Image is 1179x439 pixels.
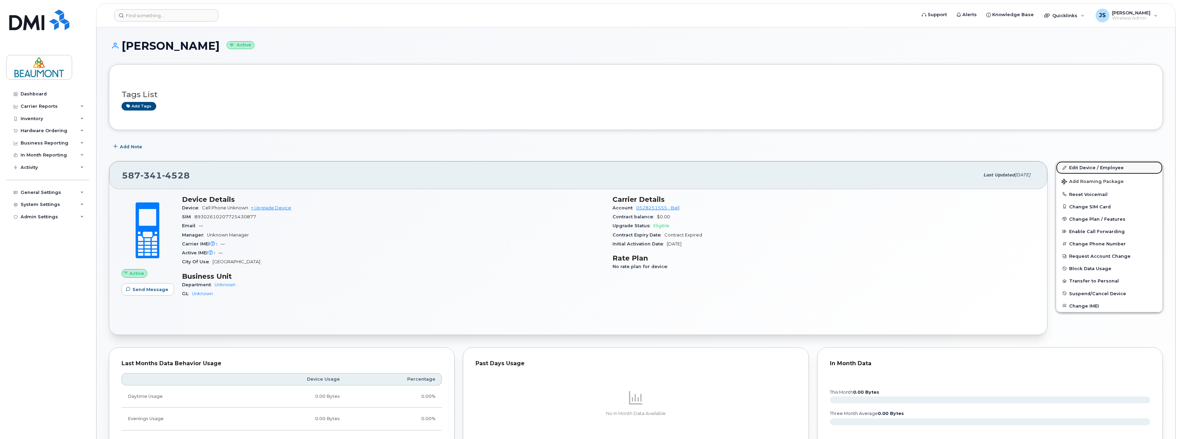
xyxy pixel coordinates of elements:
h3: Rate Plan [613,254,1035,262]
span: Device [182,205,202,210]
td: Daytime Usage [122,385,239,408]
button: Reset Voicemail [1056,188,1163,200]
th: Device Usage [239,373,346,385]
span: No rate plan for device [613,264,671,269]
span: 341 [140,170,162,181]
span: Active IMEI [182,250,218,255]
text: three month average [829,411,904,416]
text: this month [829,390,879,395]
tspan: 0.00 Bytes [853,390,879,395]
span: Suspend/Cancel Device [1069,291,1126,296]
span: [DATE] [667,241,682,246]
td: 0.00% [346,408,442,430]
tr: Weekdays from 6:00pm to 8:00am [122,408,442,430]
div: Past Days Usage [476,360,796,367]
a: 0528251555 - Bell [636,205,679,210]
button: Change Plan / Features [1056,213,1163,225]
span: Change Plan / Features [1069,216,1125,221]
h1: [PERSON_NAME] [109,40,1163,52]
h3: Business Unit [182,272,604,280]
a: Add tags [122,102,156,111]
small: Active [227,41,254,49]
span: Manager [182,232,207,238]
button: Enable Call Forwarding [1056,225,1163,238]
a: Edit Device / Employee [1056,161,1163,174]
span: Add Roaming Package [1062,179,1124,185]
button: Request Account Change [1056,250,1163,262]
h3: Device Details [182,195,604,204]
span: Last updated [983,172,1015,177]
span: Eligible [653,223,669,228]
button: Send Message [122,283,174,296]
span: Cell Phone Unknown [202,205,248,210]
span: Upgrade Status [613,223,653,228]
h3: Tags List [122,90,1150,99]
button: Change IMEI [1056,300,1163,312]
span: Active [129,270,144,277]
button: Change SIM Card [1056,200,1163,213]
a: Unknown [192,291,213,296]
span: GL [182,291,192,296]
span: Contract balance [613,214,657,219]
span: Contract Expiry Date [613,232,664,238]
span: [GEOGRAPHIC_DATA] [213,259,260,264]
span: 587 [122,170,190,181]
span: — [218,250,223,255]
div: In Month Data [830,360,1150,367]
button: Change Phone Number [1056,238,1163,250]
span: Carrier IMEI [182,241,220,246]
span: 4528 [162,170,190,181]
span: Contract Expired [664,232,702,238]
a: Unknown [215,282,236,287]
span: Enable Call Forwarding [1069,229,1125,234]
span: Add Note [120,143,142,150]
span: Email [182,223,199,228]
td: 0.00 Bytes [239,385,346,408]
span: Department [182,282,215,287]
h3: Carrier Details [613,195,1035,204]
tspan: 0.00 Bytes [878,411,904,416]
td: 0.00 Bytes [239,408,346,430]
span: Account [613,205,636,210]
span: Initial Activation Date [613,241,667,246]
td: 0.00% [346,385,442,408]
span: SIM [182,214,194,219]
span: — [199,223,203,228]
span: $0.00 [657,214,670,219]
div: Last Months Data Behavior Usage [122,360,442,367]
button: Add Note [109,140,148,153]
button: Block Data Usage [1056,262,1163,275]
td: Evenings Usage [122,408,239,430]
p: No In Month Data Available [476,411,796,417]
a: + Upgrade Device [251,205,291,210]
span: Send Message [133,286,168,293]
button: Transfer to Personal [1056,275,1163,287]
button: Suspend/Cancel Device [1056,287,1163,300]
span: Unknown Manager [207,232,249,238]
span: [DATE] [1015,172,1030,177]
span: 89302610207725430877 [194,214,256,219]
span: — [220,241,225,246]
span: City Of Use [182,259,213,264]
th: Percentage [346,373,442,385]
button: Add Roaming Package [1056,174,1163,188]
